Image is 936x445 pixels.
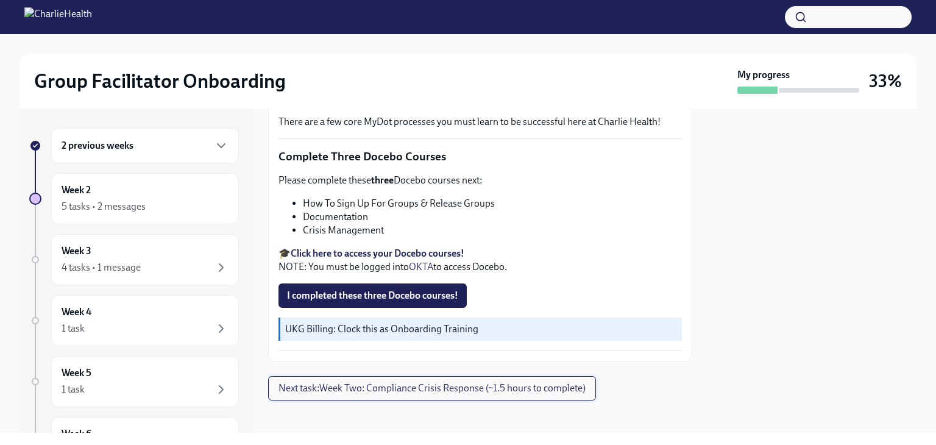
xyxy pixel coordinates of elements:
[62,200,146,213] div: 5 tasks • 2 messages
[62,366,91,380] h6: Week 5
[303,197,682,210] li: How To Sign Up For Groups & Release Groups
[278,247,682,274] p: 🎓 NOTE: You must be logged into to access Docebo.
[278,149,682,165] p: Complete Three Docebo Courses
[29,173,239,224] a: Week 25 tasks • 2 messages
[303,210,682,224] li: Documentation
[62,427,91,441] h6: Week 6
[278,283,467,308] button: I completed these three Docebo courses!
[303,224,682,237] li: Crisis Management
[29,295,239,346] a: Week 41 task
[62,244,91,258] h6: Week 3
[278,382,586,394] span: Next task : Week Two: Compliance Crisis Response (~1.5 hours to complete)
[291,247,464,259] a: Click here to access your Docebo courses!
[62,139,133,152] h6: 2 previous weeks
[62,322,85,335] div: 1 task
[869,70,902,92] h3: 33%
[29,356,239,407] a: Week 51 task
[62,183,91,197] h6: Week 2
[62,261,141,274] div: 4 tasks • 1 message
[51,128,239,163] div: 2 previous weeks
[29,234,239,285] a: Week 34 tasks • 1 message
[409,261,433,272] a: OKTA
[278,115,682,129] p: There are a few core MyDot processes you must learn to be successful here at Charlie Health!
[371,174,394,186] strong: three
[737,68,790,82] strong: My progress
[62,383,85,396] div: 1 task
[24,7,92,27] img: CharlieHealth
[268,376,596,400] button: Next task:Week Two: Compliance Crisis Response (~1.5 hours to complete)
[62,305,91,319] h6: Week 4
[34,69,286,93] h2: Group Facilitator Onboarding
[285,322,677,336] p: UKG Billing: Clock this as Onboarding Training
[287,290,458,302] span: I completed these three Docebo courses!
[278,174,682,187] p: Please complete these Docebo courses next:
